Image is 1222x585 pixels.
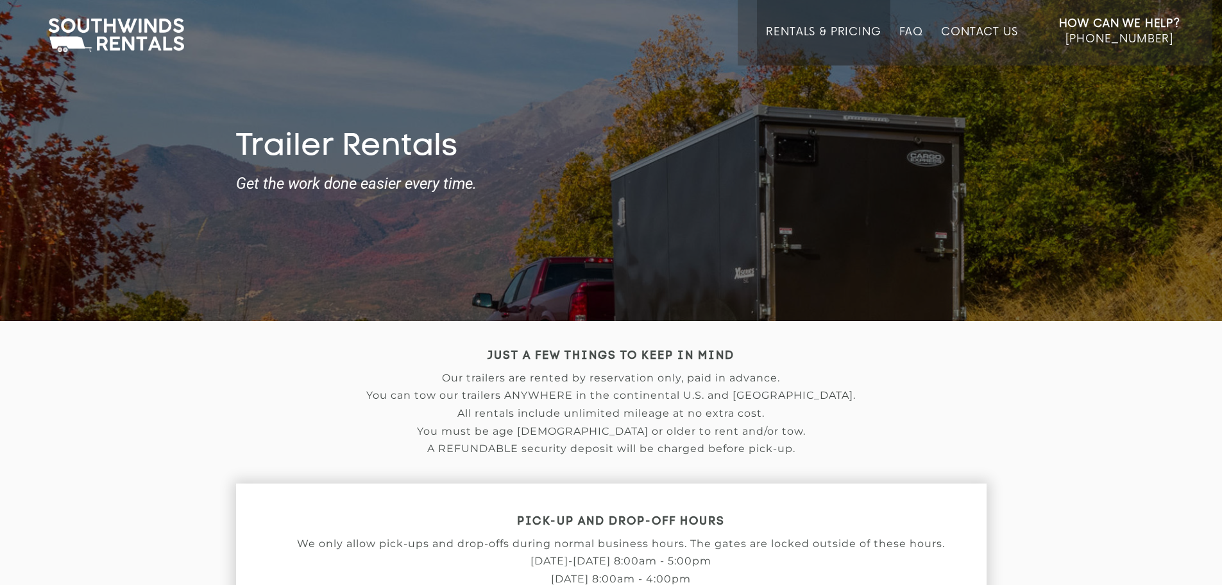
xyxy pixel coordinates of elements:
[236,538,1006,550] p: We only allow pick-ups and drop-offs during normal business hours. The gates are locked outside o...
[766,26,881,65] a: Rentals & Pricing
[236,372,987,384] p: Our trailers are rented by reservation only, paid in advance.
[236,408,987,419] p: All rentals include unlimited mileage at no extra cost.
[236,573,1006,585] p: [DATE] 8:00am - 4:00pm
[1059,17,1180,30] strong: How Can We Help?
[42,15,191,55] img: Southwinds Rentals Logo
[899,26,924,65] a: FAQ
[236,129,987,166] h1: Trailer Rentals
[236,175,987,192] strong: Get the work done easier every time.
[1059,16,1180,56] a: How Can We Help? [PHONE_NUMBER]
[236,390,987,401] p: You can tow our trailers ANYWHERE in the continental U.S. and [GEOGRAPHIC_DATA].
[941,26,1017,65] a: Contact Us
[236,555,1006,567] p: [DATE]-[DATE] 8:00am - 5:00pm
[517,516,725,527] strong: PICK-UP AND DROP-OFF HOURS
[488,351,734,362] strong: JUST A FEW THINGS TO KEEP IN MIND
[236,426,987,437] p: You must be age [DEMOGRAPHIC_DATA] or older to rent and/or tow.
[236,443,987,455] p: A REFUNDABLE security deposit will be charged before pick-up.
[1065,33,1173,46] span: [PHONE_NUMBER]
